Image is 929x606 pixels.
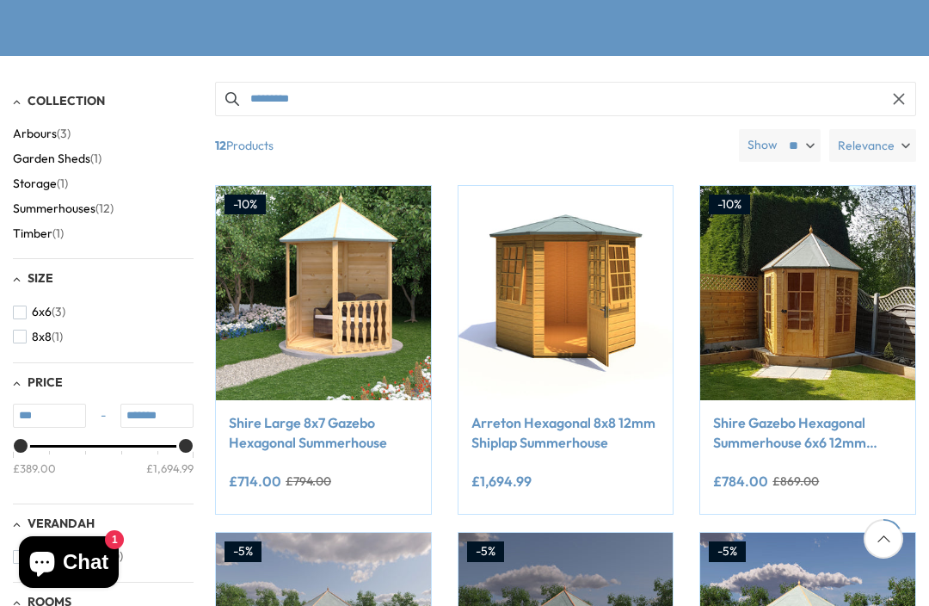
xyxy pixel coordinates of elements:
button: Storage (1) [13,171,68,196]
ins: £784.00 [713,474,768,488]
img: Shire Gazebo Hexagonal Summerhouse 6x6 12mm Cladding - Best Shed [700,186,915,401]
del: £869.00 [772,475,819,487]
span: Collection [28,93,105,108]
span: Relevance [838,129,895,162]
input: Search products [215,82,916,116]
span: Arbours [13,127,57,141]
span: Price [28,374,63,390]
span: (1) [52,330,63,344]
span: Timber [13,226,52,241]
button: Garden Sheds (1) [13,146,102,171]
inbox-online-store-chat: Shopify online store chat [14,536,124,592]
b: 12 [215,129,226,162]
span: 8x8 [32,330,52,344]
span: Size [28,270,53,286]
button: No Verandah [13,544,123,569]
span: (1) [57,176,68,191]
span: (3) [52,305,65,319]
span: 6x6 [32,305,52,319]
div: -5% [225,541,261,562]
div: -5% [467,541,504,562]
span: (3) [57,127,71,141]
label: Show [748,137,778,154]
span: Summerhouses [13,201,95,216]
input: Max value [120,404,194,428]
ins: £714.00 [229,474,281,488]
div: -5% [709,541,746,562]
a: Shire Large 8x7 Gazebo Hexagonal Summerhouse [229,413,418,452]
span: (12) [95,201,114,216]
ins: £1,694.99 [471,474,532,488]
button: Arbours (3) [13,121,71,146]
span: - [86,407,120,424]
a: Arreton Hexagonal 8x8 12mm Shiplap Summerhouse [471,413,661,452]
div: £1,694.99 [146,460,194,475]
span: (1) [90,151,102,166]
span: (1) [52,226,64,241]
div: -10% [709,195,750,215]
label: Relevance [829,129,916,162]
button: Summerhouses (12) [13,196,114,221]
button: 8x8 [13,325,63,349]
del: £794.00 [286,475,331,487]
div: £389.00 [13,460,56,475]
span: Verandah [28,516,95,531]
span: Products [208,129,732,162]
span: Storage [13,176,57,191]
button: 6x6 [13,300,65,325]
div: -10% [225,195,266,215]
button: Timber (1) [13,221,64,246]
input: Min value [13,404,86,428]
span: Garden Sheds [13,151,90,166]
div: Price [13,445,194,491]
a: Shire Gazebo Hexagonal Summerhouse 6x6 12mm Cladding [713,413,902,452]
